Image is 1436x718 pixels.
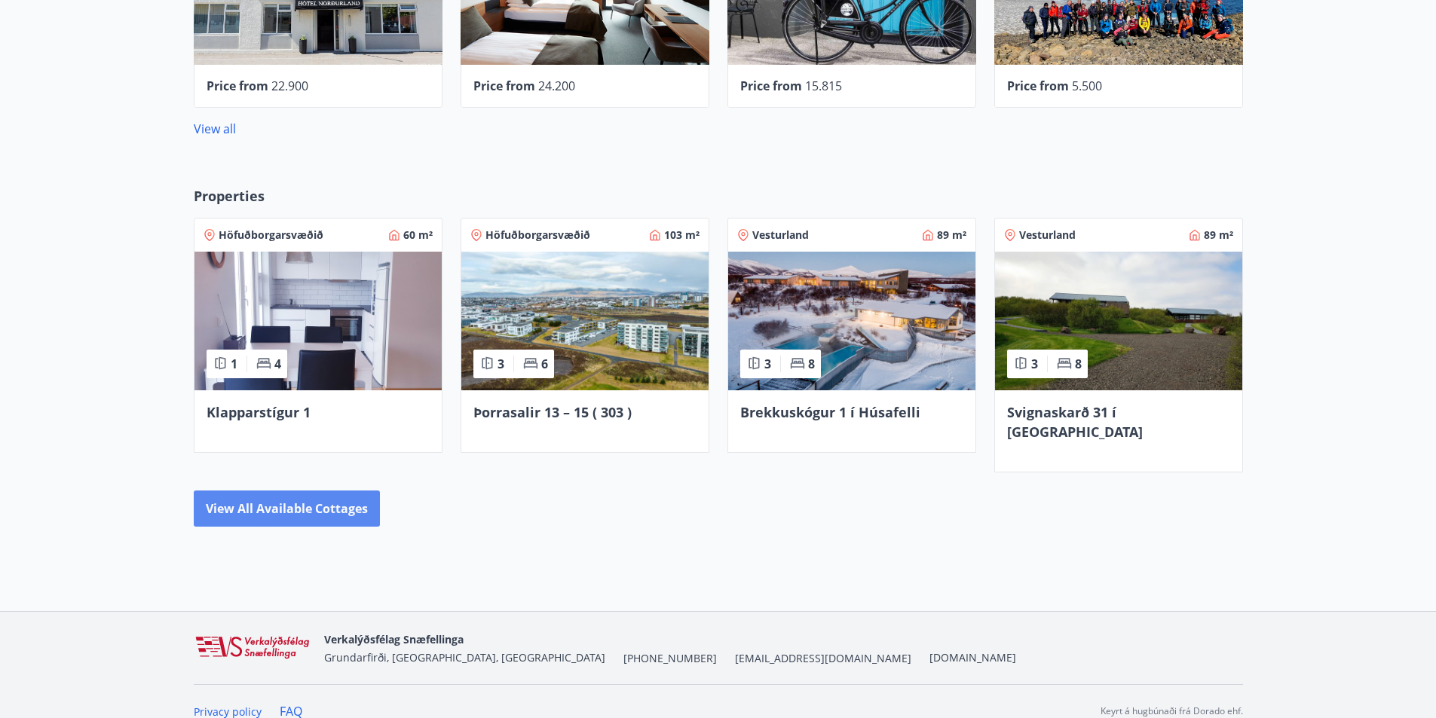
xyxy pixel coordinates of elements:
[929,650,1016,665] a: [DOMAIN_NAME]
[498,356,504,372] span: 3
[194,121,236,137] a: View all
[735,651,911,666] span: [EMAIL_ADDRESS][DOMAIN_NAME]
[1019,228,1076,243] span: Vesturland
[1072,78,1102,94] span: 5.500
[194,252,442,390] img: Paella dish
[995,252,1242,390] img: Paella dish
[1204,228,1233,243] span: 89 m²
[231,356,237,372] span: 1
[194,490,380,527] button: View all available cottages
[473,78,535,94] span: Price from
[1031,356,1038,372] span: 3
[538,78,575,94] span: 24.200
[664,228,700,243] span: 103 m²
[1101,704,1243,718] p: Keyrt á hugbúnaði frá Dorado ehf.
[194,186,265,206] span: Properties
[1075,356,1082,372] span: 8
[541,356,548,372] span: 6
[324,632,464,646] span: Verkalýðsfélag Snæfellinga
[207,403,311,421] span: Klapparstígur 1
[194,635,312,661] img: WvRpJk2u6KDFA1HvFrCJUzbr97ECa5dHUCvez65j.png
[219,228,323,243] span: Höfuðborgarsvæðið
[808,356,815,372] span: 8
[1007,403,1143,441] span: Svignaskarð 31 í [GEOGRAPHIC_DATA]
[937,228,966,243] span: 89 m²
[461,252,709,390] img: Paella dish
[728,252,975,390] img: Paella dish
[805,78,842,94] span: 15.815
[623,651,717,666] span: [PHONE_NUMBER]
[207,78,268,94] span: Price from
[740,403,920,421] span: Brekkuskógur 1 í Húsafelli
[740,78,802,94] span: Price from
[274,356,281,372] span: 4
[485,228,590,243] span: Höfuðborgarsvæðið
[764,356,771,372] span: 3
[403,228,433,243] span: 60 m²
[1007,78,1069,94] span: Price from
[324,650,605,665] span: Grundarfirði, [GEOGRAPHIC_DATA], [GEOGRAPHIC_DATA]
[473,403,632,421] span: Þorrasalir 13 – 15 ( 303 )
[271,78,308,94] span: 22.900
[752,228,809,243] span: Vesturland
